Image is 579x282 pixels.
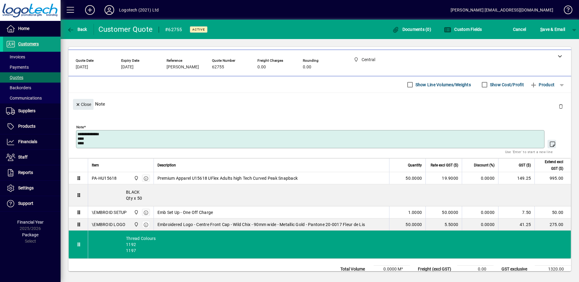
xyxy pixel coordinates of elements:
div: 50.0000 [429,209,458,215]
app-page-header-button: Back [61,24,94,35]
button: Documents (0) [390,24,433,35]
span: Custom Fields [444,27,482,32]
td: 0.0000 [462,172,498,184]
span: 0.00 [257,65,266,70]
span: Settings [18,185,34,190]
span: Documents (0) [392,27,431,32]
span: 50.0000 [405,221,422,228]
a: Quotes [3,72,61,83]
span: 62755 [212,65,224,70]
a: Staff [3,150,61,165]
span: Embroidered Logo - Centre Front Cap - Wild Chix - 90mm wide - Metallic Gold - Pantone 20-0017 Fle... [157,221,365,228]
button: Add [80,5,100,15]
a: Settings [3,181,61,196]
span: Premium Apparel U15618 UFlex Adults high Tech Curved Peak Snapback [157,175,298,181]
a: Reports [3,165,61,180]
td: 7.50 [498,206,534,218]
td: 0.0000 [462,206,498,218]
a: Backorders [3,83,61,93]
span: Products [18,124,35,129]
span: Back [67,27,87,32]
mat-label: Note [76,125,84,129]
span: Financials [18,139,37,144]
span: Quotes [6,75,23,80]
td: 1320.00 [535,266,571,273]
td: 149.25 [498,172,534,184]
td: 995.00 [534,172,571,184]
button: Delete [554,99,568,113]
span: 1.0000 [408,209,422,215]
span: [DATE] [76,65,88,70]
span: Central [132,175,139,182]
span: ave & Email [540,25,565,34]
app-page-header-button: Close [71,101,95,107]
span: Central [132,221,139,228]
span: Reports [18,170,33,175]
div: Customer Quote [98,25,153,34]
span: Discount (%) [474,162,495,169]
span: Financial Year [17,220,44,225]
label: Show Cost/Profit [489,82,524,88]
div: Note [68,93,571,115]
a: Products [3,119,61,134]
span: Communications [6,96,42,100]
span: Suppliers [18,108,35,113]
a: Communications [3,93,61,103]
label: Show Line Volumes/Weights [414,82,471,88]
span: Central [132,209,139,216]
a: Home [3,21,61,36]
span: S [540,27,543,32]
span: 50.0000 [405,175,422,181]
span: Description [157,162,176,169]
div: [PERSON_NAME] [EMAIL_ADDRESS][DOMAIN_NAME] [451,5,553,15]
span: Customers [18,41,39,46]
span: [DATE] [121,65,134,70]
td: 275.00 [534,218,571,231]
td: 0.0000 M³ [374,266,410,273]
span: Active [192,28,205,31]
div: \EMBROID LOGO [92,221,125,228]
div: PA-HU15618 [92,175,117,181]
button: Back [65,24,89,35]
button: Product [527,79,557,90]
span: Payments [6,65,29,70]
span: Home [18,26,29,31]
a: Financials [3,134,61,149]
span: Support [18,201,33,206]
button: Custom Fields [442,24,484,35]
mat-hint: Use 'Enter' to start a new line [505,148,553,155]
button: Close [73,99,94,110]
button: Save & Email [537,24,568,35]
span: Backorders [6,85,31,90]
span: [PERSON_NAME] [167,65,199,70]
span: Product [530,80,554,90]
a: Knowledge Base [559,1,571,21]
div: BLACK Qty x 50 [88,184,571,206]
div: 5.5000 [429,221,458,228]
div: 19.9000 [429,175,458,181]
a: Invoices [3,52,61,62]
span: Rate excl GST ($) [431,162,458,169]
td: Total Volume [337,266,374,273]
span: Item [92,162,99,169]
span: 0.00 [303,65,311,70]
td: 0.0000 [462,218,498,231]
div: #62755 [165,25,182,34]
td: Freight (excl GST) [415,266,457,273]
td: 41.25 [498,218,534,231]
div: Logotech (2021) Ltd [119,5,159,15]
div: Thread Colours 1192 1197 [88,231,571,258]
app-page-header-button: Delete [554,103,568,109]
div: \EMBROID SETUP [92,209,127,215]
span: Package [22,232,38,237]
span: GST ($) [519,162,531,169]
a: Support [3,196,61,211]
span: Emb Set Up - One Off Charge [157,209,213,215]
span: Close [75,100,91,110]
button: Profile [100,5,119,15]
td: 0.00 [457,266,494,273]
a: Payments [3,62,61,72]
span: Staff [18,155,28,159]
span: Extend excl GST ($) [538,159,563,172]
button: Cancel [511,24,528,35]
